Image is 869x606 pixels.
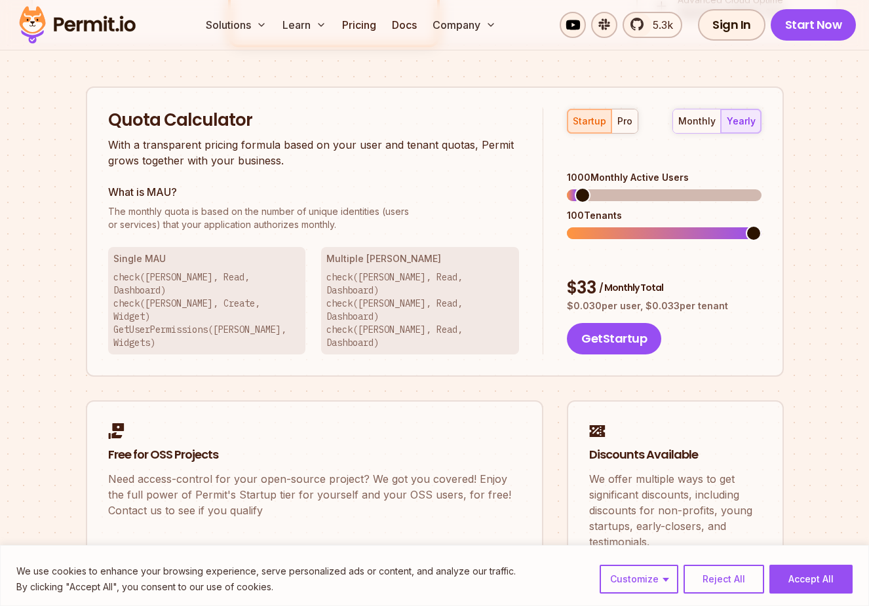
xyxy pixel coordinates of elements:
[201,12,272,38] button: Solutions
[427,12,501,38] button: Company
[16,563,516,579] p: We use cookies to enhance your browsing experience, serve personalized ads or content, and analyz...
[277,12,332,38] button: Learn
[769,565,853,594] button: Accept All
[108,205,520,231] p: or services) that your application authorizes monthly.
[567,209,761,222] div: 100 Tenants
[617,115,632,128] div: pro
[600,565,678,594] button: Customize
[108,137,520,168] p: With a transparent pricing formula based on your user and tenant quotas, Permit grows together wi...
[108,205,520,218] span: The monthly quota is based on the number of unique identities (users
[567,323,661,354] button: GetStartup
[589,471,762,550] p: We offer multiple ways to get significant discounts, including discounts for non-profits, young s...
[13,3,142,47] img: Permit logo
[16,579,516,595] p: By clicking "Accept All", you consent to our use of cookies.
[326,252,514,265] h3: Multiple [PERSON_NAME]
[771,9,857,41] a: Start Now
[589,447,762,463] h2: Discounts Available
[337,12,381,38] a: Pricing
[599,281,663,294] span: / Monthly Total
[326,271,514,349] p: check([PERSON_NAME], Read, Dashboard) check([PERSON_NAME], Read, Dashboard) check([PERSON_NAME], ...
[108,184,520,200] h3: What is MAU?
[113,271,301,349] p: check([PERSON_NAME], Read, Dashboard) check([PERSON_NAME], Create, Widget) GetUserPermissions([PE...
[678,115,716,128] div: monthly
[108,109,520,132] h2: Quota Calculator
[567,400,784,598] a: Discounts AvailableWe offer multiple ways to get significant discounts, including discounts for n...
[645,17,673,33] span: 5.3k
[684,565,764,594] button: Reject All
[567,299,761,312] p: $ 0.030 per user, $ 0.033 per tenant
[108,471,521,518] p: Need access-control for your open-source project? We got you covered! Enjoy the full power of Per...
[623,12,682,38] a: 5.3k
[567,171,761,184] div: 1000 Monthly Active Users
[698,9,765,41] a: Sign In
[108,447,521,463] h2: Free for OSS Projects
[567,276,761,300] div: $ 33
[86,400,543,598] a: Free for OSS ProjectsNeed access-control for your open-source project? We got you covered! Enjoy ...
[387,12,422,38] a: Docs
[113,252,301,265] h3: Single MAU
